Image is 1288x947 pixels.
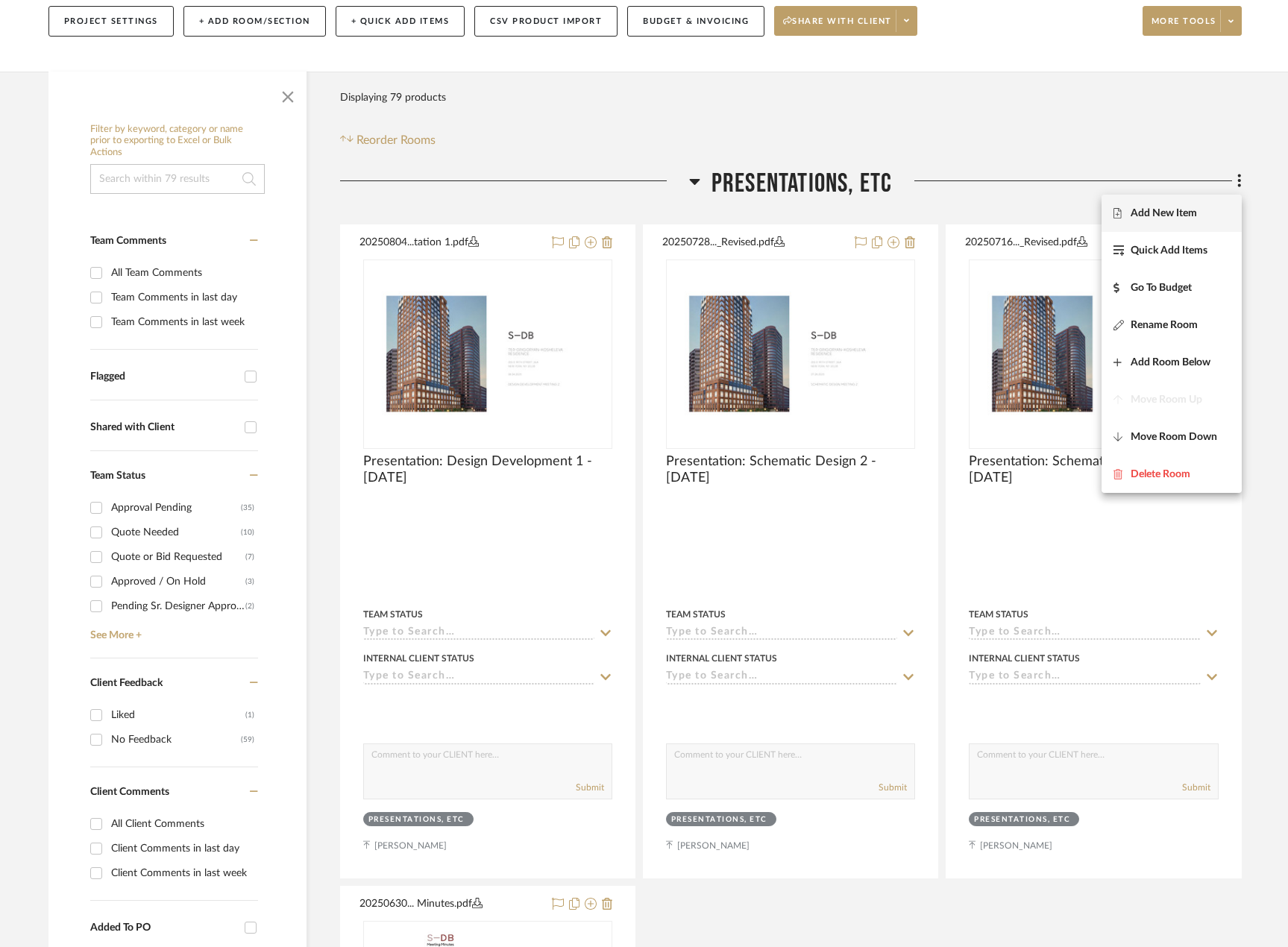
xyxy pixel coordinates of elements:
[1131,207,1197,219] span: Add New Item
[1131,468,1190,480] span: Delete Room
[1131,430,1217,443] span: Move Room Down
[1131,281,1192,294] span: Go To Budget
[1131,356,1210,368] span: Add Room Below
[1131,318,1198,331] span: Rename Room
[1131,244,1207,257] span: Quick Add Items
